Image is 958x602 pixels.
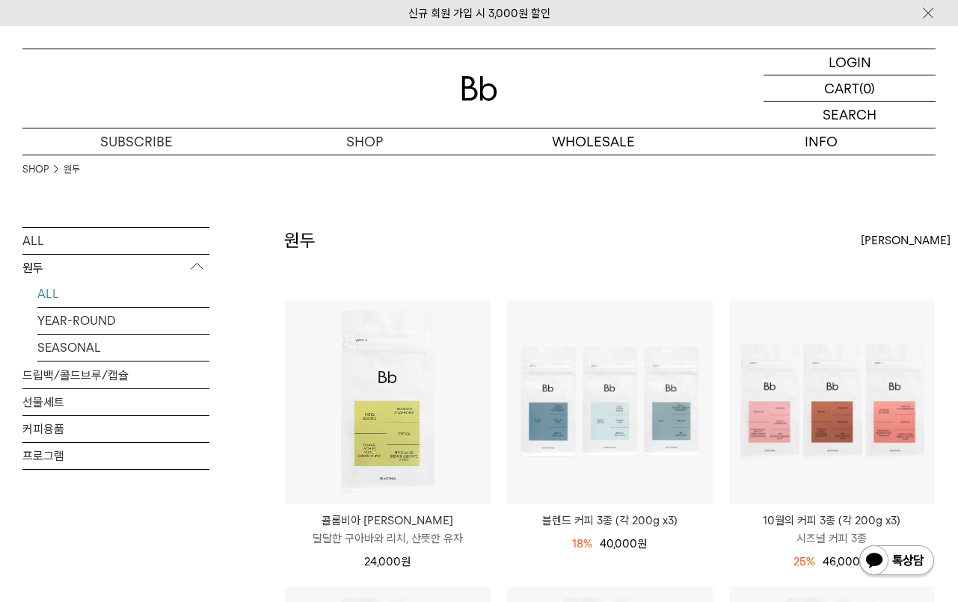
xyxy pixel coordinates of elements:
[861,232,951,249] span: [PERSON_NAME]
[729,512,935,547] a: 10월의 커피 3종 (각 200g x3) 시즈널 커피 3종
[793,553,815,571] div: 25%
[507,300,713,505] img: 블렌드 커피 3종 (각 200g x3)
[251,128,479,155] a: SHOP
[364,555,411,568] span: 24,000
[764,75,936,102] a: CART (0)
[22,362,209,388] a: 드립백/콜드브루/캡슐
[707,128,936,155] p: INFO
[729,512,935,530] p: 10월의 커피 3종 (각 200g x3)
[401,555,411,568] span: 원
[64,162,80,177] a: 원두
[22,128,251,155] a: SUBSCRIBE
[829,49,871,75] p: LOGIN
[461,76,497,101] img: 로고
[285,512,491,530] p: 콜롬비아 [PERSON_NAME]
[285,512,491,547] a: 콜롬비아 [PERSON_NAME] 달달한 구아바와 리치, 산뜻한 유자
[284,228,316,253] h2: 원두
[285,530,491,547] p: 달달한 구아바와 리치, 산뜻한 유자
[823,555,870,568] span: 46,000
[22,443,209,469] a: 프로그램
[408,7,550,20] a: 신규 회원 가입 시 3,000원 할인
[764,49,936,75] a: LOGIN
[22,228,209,254] a: ALL
[22,255,209,282] p: 원두
[37,281,209,307] a: ALL
[637,537,647,550] span: 원
[859,75,875,101] p: (0)
[729,530,935,547] p: 시즈널 커피 3종
[823,102,876,128] p: SEARCH
[285,300,491,505] img: 콜롬비아 파티오 보니토
[479,128,707,155] p: WHOLESALE
[37,335,209,361] a: SEASONAL
[22,389,209,415] a: 선물세트
[507,512,713,530] a: 블렌드 커피 3종 (각 200g x3)
[22,416,209,442] a: 커피용품
[37,308,209,334] a: YEAR-ROUND
[729,300,935,505] img: 10월의 커피 3종 (각 200g x3)
[572,535,592,553] div: 18%
[22,162,49,177] a: SHOP
[824,75,859,101] p: CART
[858,544,936,580] img: 카카오톡 채널 1:1 채팅 버튼
[600,537,647,550] span: 40,000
